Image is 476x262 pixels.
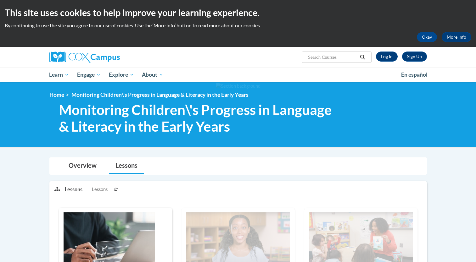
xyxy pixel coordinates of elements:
[77,71,101,79] span: Engage
[138,68,167,82] a: About
[92,186,108,193] span: Lessons
[417,32,437,42] button: Okay
[62,158,103,174] a: Overview
[71,91,249,98] span: Monitoring Children\'s Progress in Language & Literacy in the Early Years
[397,68,432,81] a: En español
[216,83,260,90] img: Section background
[109,71,134,79] span: Explore
[49,52,169,63] a: Cox Campus
[401,71,428,78] span: En español
[49,71,69,79] span: Learn
[109,158,144,174] a: Lessons
[65,186,82,193] p: Lessons
[142,71,163,79] span: About
[40,68,436,82] div: Main menu
[5,6,471,19] h2: This site uses cookies to help improve your learning experience.
[307,53,358,61] input: Search Courses
[49,52,120,63] img: Cox Campus
[5,22,471,29] p: By continuing to use the site you agree to our use of cookies. Use the ‘More info’ button to read...
[59,101,340,135] span: Monitoring Children\'s Progress in Language & Literacy in the Early Years
[105,68,138,82] a: Explore
[49,91,64,98] a: Home
[402,52,427,62] a: Register
[358,53,367,61] button: Search
[45,68,73,82] a: Learn
[376,52,398,62] a: Log In
[442,32,471,42] a: More Info
[73,68,105,82] a: Engage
